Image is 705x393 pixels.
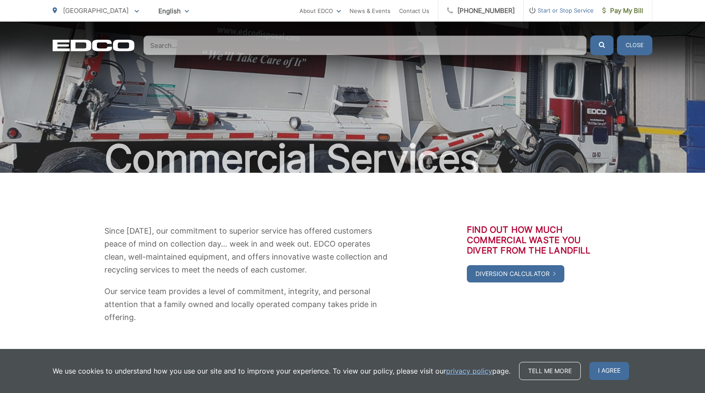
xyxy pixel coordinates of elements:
[589,362,629,380] span: I agree
[467,225,601,256] h3: Find out how much commercial waste you divert from the landfill
[349,6,390,16] a: News & Events
[519,362,581,380] a: Tell me more
[53,39,135,51] a: EDCD logo. Return to the homepage.
[617,35,652,55] button: Close
[104,285,393,324] p: Our service team provides a level of commitment, integrity, and personal attention that a family ...
[63,6,129,15] span: [GEOGRAPHIC_DATA]
[53,366,510,376] p: We use cookies to understand how you use our site and to improve your experience. To view our pol...
[446,366,492,376] a: privacy policy
[399,6,429,16] a: Contact Us
[143,35,587,55] input: Search
[467,265,564,282] a: Diversion Calculator
[53,137,652,181] h1: Commercial Services
[104,225,393,276] p: Since [DATE], our commitment to superior service has offered customers peace of mind on collectio...
[590,35,614,55] button: Submit the search query.
[299,6,341,16] a: About EDCO
[602,6,643,16] span: Pay My Bill
[152,3,195,19] span: English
